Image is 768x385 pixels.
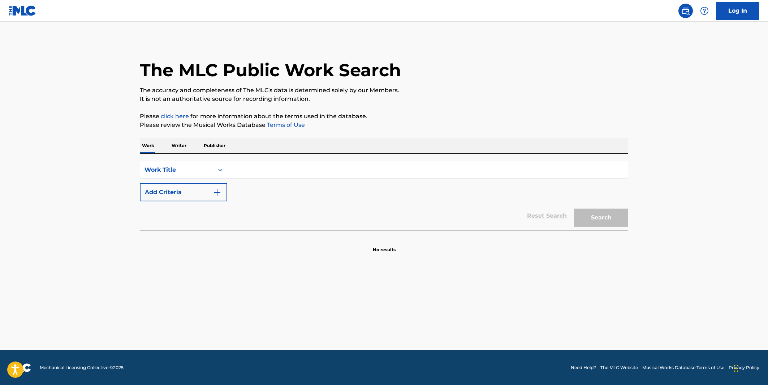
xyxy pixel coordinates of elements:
a: Terms of Use [266,121,305,128]
p: It is not an authoritative source for recording information. [140,95,628,103]
p: No results [373,238,396,253]
a: Musical Works Database Terms of Use [642,364,724,371]
a: The MLC Website [600,364,638,371]
a: Public Search [678,4,693,18]
a: click here [161,113,189,120]
img: logo [9,363,31,372]
img: MLC Logo [9,5,36,16]
button: Add Criteria [140,183,227,201]
span: Mechanical Licensing Collective © 2025 [40,364,124,371]
p: Please review the Musical Works Database [140,121,628,129]
img: search [681,7,690,15]
img: 9d2ae6d4665cec9f34b9.svg [213,188,221,197]
form: Search Form [140,161,628,230]
div: Work Title [144,166,210,174]
h1: The MLC Public Work Search [140,59,401,81]
p: Publisher [202,138,228,153]
div: Help [697,4,712,18]
p: Work [140,138,156,153]
div: Drag [734,358,738,379]
img: help [700,7,709,15]
p: Writer [169,138,189,153]
a: Log In [716,2,759,20]
iframe: Chat Widget [732,350,768,385]
p: Please for more information about the terms used in the database. [140,112,628,121]
a: Privacy Policy [729,364,759,371]
a: Need Help? [571,364,596,371]
p: The accuracy and completeness of The MLC's data is determined solely by our Members. [140,86,628,95]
